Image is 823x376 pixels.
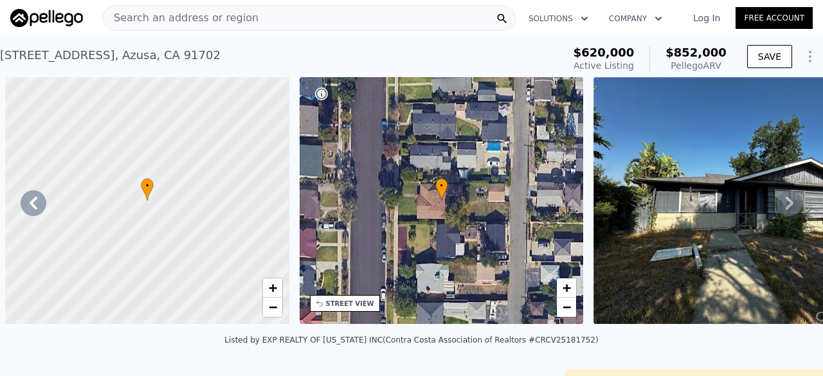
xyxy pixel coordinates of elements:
[599,7,673,30] button: Company
[268,299,276,315] span: −
[10,9,83,27] img: Pellego
[268,280,276,296] span: +
[326,299,374,309] div: STREET VIEW
[557,298,576,317] a: Zoom out
[678,12,736,24] a: Log In
[435,180,448,192] span: •
[797,44,823,69] button: Show Options
[518,7,599,30] button: Solutions
[747,45,792,68] button: SAVE
[224,336,598,345] div: Listed by EXP REALTY OF [US_STATE] INC (Contra Costa Association of Realtors #CRCV25181752)
[263,298,282,317] a: Zoom out
[563,280,571,296] span: +
[263,278,282,298] a: Zoom in
[435,178,448,201] div: •
[563,299,571,315] span: −
[574,46,635,59] span: $620,000
[104,10,258,26] span: Search an address or region
[574,60,634,71] span: Active Listing
[141,178,154,201] div: •
[665,59,727,72] div: Pellego ARV
[665,46,727,59] span: $852,000
[736,7,813,29] a: Free Account
[141,180,154,192] span: •
[557,278,576,298] a: Zoom in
